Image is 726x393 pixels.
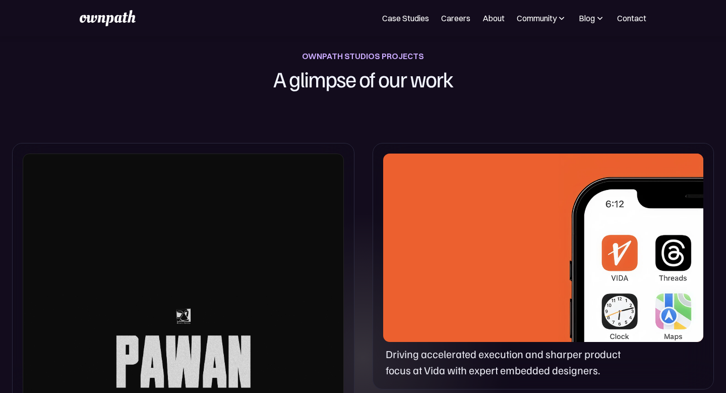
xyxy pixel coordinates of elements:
div: OWNPATH STUDIOS PROJECTS [302,49,424,63]
h1: A glimpse of our work [223,63,503,94]
p: Driving accelerated execution and sharper product focus at Vida with expert embedded designers. [386,346,634,379]
div: Blog [579,12,595,24]
div: Blog [579,12,605,24]
a: About [482,12,505,24]
a: Careers [441,12,470,24]
a: Contact [617,12,646,24]
div: Community [517,12,567,24]
div: Community [517,12,557,24]
a: Case Studies [382,12,429,24]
